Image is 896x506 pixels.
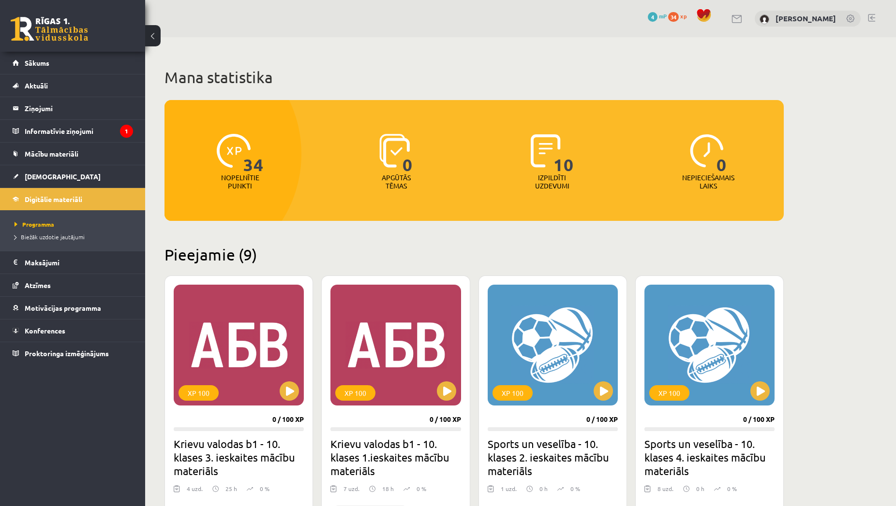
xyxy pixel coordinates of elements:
[25,149,78,158] span: Mācību materiāli
[696,484,704,493] p: 0 h
[488,437,618,477] h2: Sports un veselība - 10. klases 2. ieskaites mācību materiāls
[403,134,413,173] span: 0
[243,134,264,173] span: 34
[13,143,133,165] a: Mācību materiāli
[668,12,691,20] a: 34 xp
[335,385,375,401] div: XP 100
[15,220,135,229] a: Programma
[330,437,461,477] h2: Krievu valodas b1 - 10. klases 1.ieskaites mācību materiāls
[225,484,237,493] p: 25 h
[682,173,734,190] p: Nepieciešamais laiks
[25,120,133,142] legend: Informatīvie ziņojumi
[13,297,133,319] a: Motivācijas programma
[164,68,784,87] h1: Mana statistika
[25,58,49,67] span: Sākums
[174,437,304,477] h2: Krievu valodas b1 - 10. klases 3. ieskaites mācību materiāls
[13,120,133,142] a: Informatīvie ziņojumi1
[649,385,689,401] div: XP 100
[120,125,133,138] i: 1
[13,251,133,274] a: Maksājumi
[25,97,133,119] legend: Ziņojumi
[493,385,533,401] div: XP 100
[15,232,135,241] a: Biežāk uzdotie jautājumi
[531,134,561,168] img: icon-completed-tasks-ad58ae20a441b2904462921112bc710f1caf180af7a3daa7317a5a94f2d26646.svg
[13,188,133,210] a: Digitālie materiāli
[680,12,687,20] span: xp
[417,484,426,493] p: 0 %
[164,245,784,264] h2: Pieejamie (9)
[13,274,133,296] a: Atzīmes
[25,195,82,203] span: Digitālie materiāli
[187,484,203,499] div: 4 uzd.
[553,134,574,173] span: 10
[539,484,548,493] p: 0 h
[379,134,410,168] img: icon-learned-topics-4a711ccc23c960034f471b6e78daf4a3bad4a20eaf4de84257b87e66633f6470.svg
[717,134,727,173] span: 0
[13,52,133,74] a: Sākums
[13,342,133,364] a: Proktoringa izmēģinājums
[25,281,51,289] span: Atzīmes
[13,165,133,188] a: [DEMOGRAPHIC_DATA]
[179,385,219,401] div: XP 100
[727,484,737,493] p: 0 %
[648,12,667,20] a: 4 mP
[217,134,251,168] img: icon-xp-0682a9bc20223a9ccc6f5883a126b849a74cddfe5390d2b41b4391c66f2066e7.svg
[15,220,54,228] span: Programma
[13,319,133,342] a: Konferences
[13,97,133,119] a: Ziņojumi
[533,173,571,190] p: Izpildīti uzdevumi
[25,81,48,90] span: Aktuāli
[11,17,88,41] a: Rīgas 1. Tālmācības vidusskola
[644,437,775,477] h2: Sports un veselība - 10. klases 4. ieskaites mācību materiāls
[501,484,517,499] div: 1 uzd.
[15,233,85,241] span: Biežāk uzdotie jautājumi
[25,304,101,312] span: Motivācijas programma
[377,173,415,190] p: Apgūtās tēmas
[221,173,259,190] p: Nopelnītie punkti
[690,134,724,168] img: icon-clock-7be60019b62300814b6bd22b8e044499b485619524d84068768e800edab66f18.svg
[25,326,65,335] span: Konferences
[659,12,667,20] span: mP
[25,172,101,181] span: [DEMOGRAPHIC_DATA]
[648,12,657,22] span: 4
[570,484,580,493] p: 0 %
[382,484,394,493] p: 18 h
[760,14,769,24] img: Sabīne Straupeniece
[13,74,133,97] a: Aktuāli
[776,14,836,23] a: [PERSON_NAME]
[25,349,109,358] span: Proktoringa izmēģinājums
[668,12,679,22] span: 34
[25,251,133,274] legend: Maksājumi
[657,484,673,499] div: 8 uzd.
[343,484,359,499] div: 7 uzd.
[260,484,269,493] p: 0 %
